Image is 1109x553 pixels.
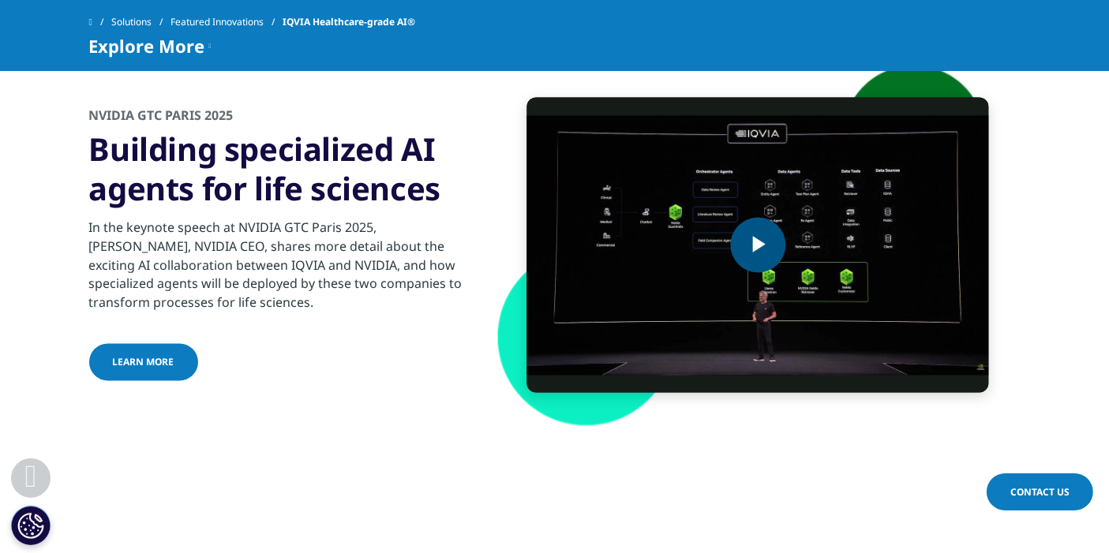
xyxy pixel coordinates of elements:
a: Featured Innovations [170,8,283,36]
button: Play Video [730,218,785,273]
img: shape-3.png [496,63,1021,429]
a: Learn more [89,344,198,381]
span: Contact Us [1010,485,1070,499]
span: IQVIA Healthcare-grade AI® [283,8,415,36]
video-js: Video Player [527,98,989,393]
h3: Building specialized AI agents for life sciences [89,129,472,208]
span: Explore More [89,36,205,55]
a: Contact Us [987,473,1093,510]
button: Cookies Settings [11,506,51,545]
span: Learn more [113,356,174,369]
a: Solutions [111,8,170,36]
div: In the keynote speech at NVIDIA GTC Paris 2025, [PERSON_NAME], NVIDIA CEO, shares more detail abo... [89,208,472,312]
h2: NVIDIA GTC PARIS 2025​ [89,106,472,129]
